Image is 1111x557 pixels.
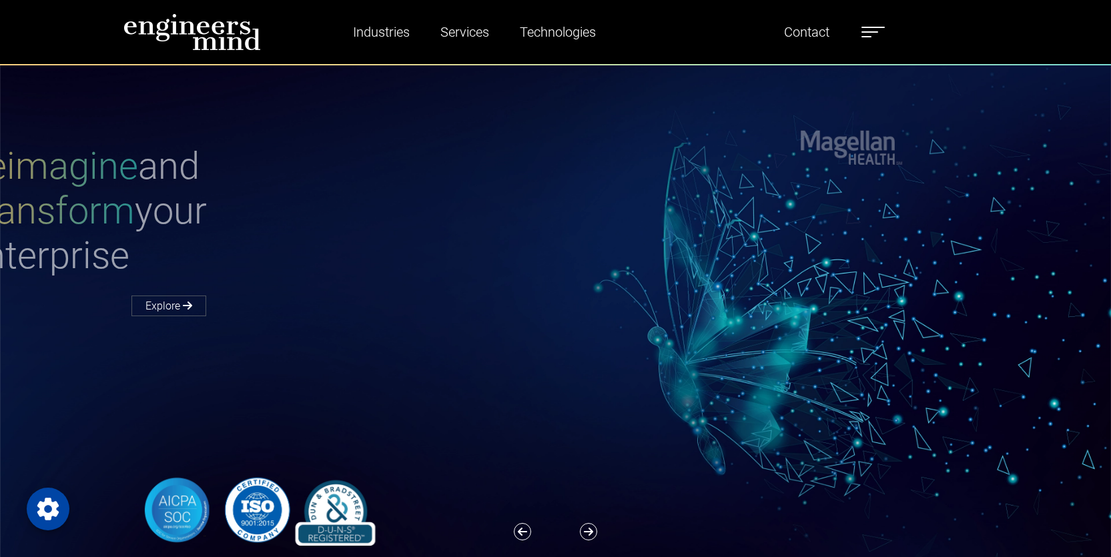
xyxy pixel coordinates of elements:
[131,296,206,316] a: Explore
[435,17,494,47] a: Services
[131,144,306,188] span: Reimagine
[131,474,382,546] img: banner-logo
[348,17,415,47] a: Industries
[514,17,601,47] a: Technologies
[779,17,835,47] a: Contact
[131,189,303,233] span: Transform
[123,13,261,51] img: logo
[131,144,556,279] h1: and your Enterprise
